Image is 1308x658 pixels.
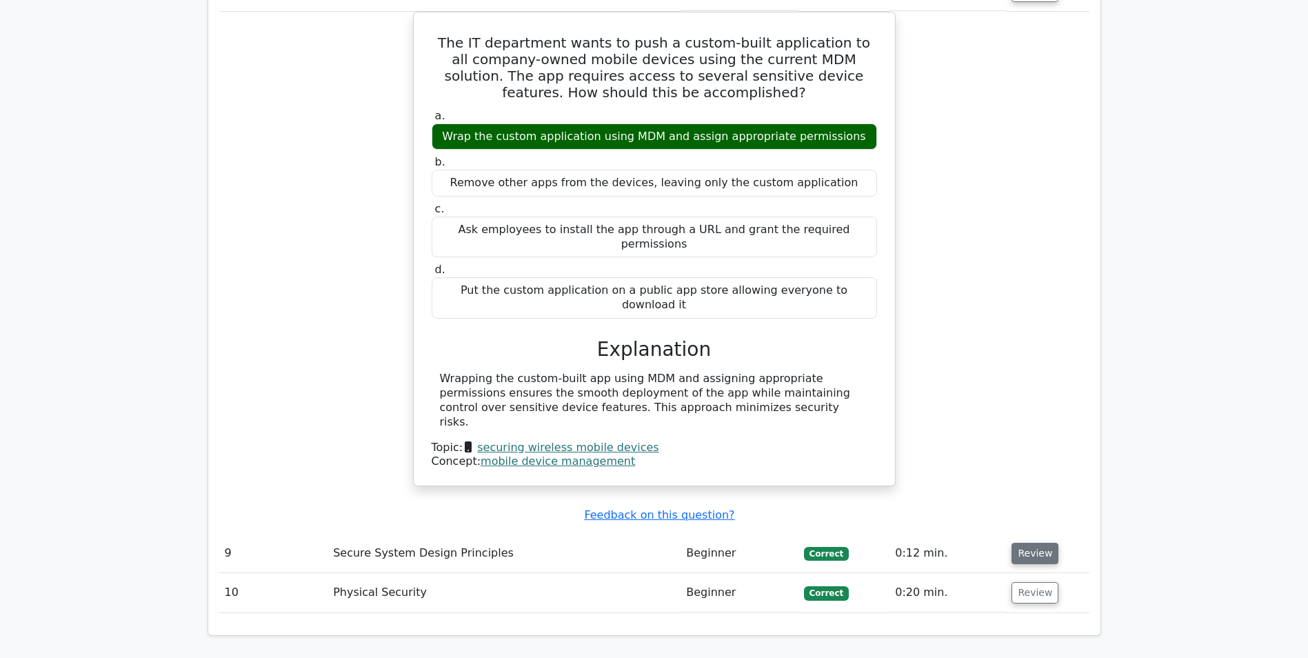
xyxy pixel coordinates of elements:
[219,534,328,573] td: 9
[681,534,798,573] td: Beginner
[432,455,877,469] div: Concept:
[681,573,798,612] td: Beginner
[432,217,877,258] div: Ask employees to install the app through a URL and grant the required permissions
[804,586,849,600] span: Correct
[481,455,635,468] a: mobile device management
[219,573,328,612] td: 10
[432,170,877,197] div: Remove other apps from the devices, leaving only the custom application
[804,547,849,561] span: Correct
[430,34,878,101] h5: The IT department wants to push a custom-built application to all company-owned mobile devices us...
[432,441,877,455] div: Topic:
[440,372,869,429] div: Wrapping the custom-built app using MDM and assigning appropriate permissions ensures the smooth ...
[1012,543,1058,564] button: Review
[477,441,658,454] a: securing wireless mobile devices
[435,263,445,276] span: d.
[435,109,445,122] span: a.
[328,573,681,612] td: Physical Security
[432,123,877,150] div: Wrap the custom application using MDM and assign appropriate permissions
[889,534,1006,573] td: 0:12 min.
[435,155,445,168] span: b.
[440,338,869,361] h3: Explanation
[435,202,445,215] span: c.
[1012,582,1058,604] button: Review
[328,534,681,573] td: Secure System Design Principles
[432,277,877,319] div: Put the custom application on a public app store allowing everyone to download it
[584,508,734,521] a: Feedback on this question?
[889,573,1006,612] td: 0:20 min.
